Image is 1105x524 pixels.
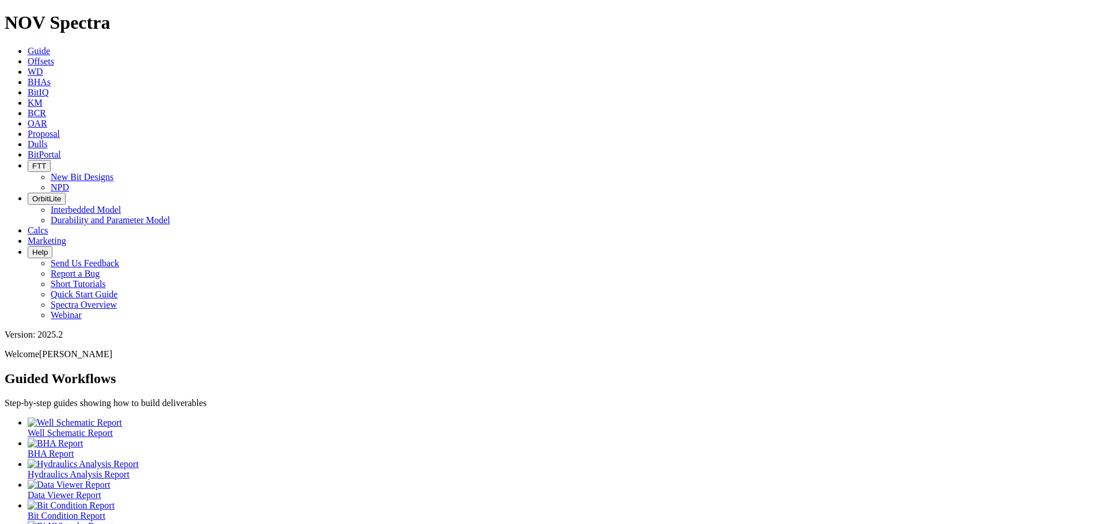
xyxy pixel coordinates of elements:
button: FTT [28,160,51,172]
a: Offsets [28,56,54,66]
p: Welcome [5,349,1100,359]
a: Dulls [28,139,48,149]
span: [PERSON_NAME] [39,349,112,359]
button: Help [28,246,52,258]
img: Hydraulics Analysis Report [28,459,139,469]
a: Hydraulics Analysis Report Hydraulics Analysis Report [28,459,1100,479]
p: Step-by-step guides showing how to build deliverables [5,398,1100,408]
span: FTT [32,162,46,170]
img: Well Schematic Report [28,418,122,428]
span: BHA Report [28,449,74,458]
span: Data Viewer Report [28,490,101,500]
a: Data Viewer Report Data Viewer Report [28,480,1100,500]
a: Spectra Overview [51,300,117,309]
a: KM [28,98,43,108]
a: NPD [51,182,69,192]
a: OAR [28,118,47,128]
a: Bit Condition Report Bit Condition Report [28,500,1100,521]
span: Help [32,248,48,257]
a: Durability and Parameter Model [51,215,170,225]
a: Calcs [28,225,48,235]
a: BHA Report BHA Report [28,438,1100,458]
a: Marketing [28,236,66,246]
img: BHA Report [28,438,83,449]
a: Interbedded Model [51,205,121,215]
a: Webinar [51,310,82,320]
a: Well Schematic Report Well Schematic Report [28,418,1100,438]
a: Guide [28,46,50,56]
span: Hydraulics Analysis Report [28,469,129,479]
a: New Bit Designs [51,172,113,182]
span: Bit Condition Report [28,511,105,521]
a: Send Us Feedback [51,258,119,268]
a: WD [28,67,43,77]
span: OrbitLite [32,194,61,203]
button: OrbitLite [28,193,66,205]
span: Well Schematic Report [28,428,113,438]
a: BHAs [28,77,51,87]
img: Bit Condition Report [28,500,115,511]
a: Proposal [28,129,60,139]
a: BCR [28,108,46,118]
div: Version: 2025.2 [5,330,1100,340]
a: BitPortal [28,150,61,159]
a: Report a Bug [51,269,100,278]
a: Quick Start Guide [51,289,117,299]
h2: Guided Workflows [5,371,1100,387]
h1: NOV Spectra [5,12,1100,33]
a: BitIQ [28,87,48,97]
img: Data Viewer Report [28,480,110,490]
a: Short Tutorials [51,279,106,289]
